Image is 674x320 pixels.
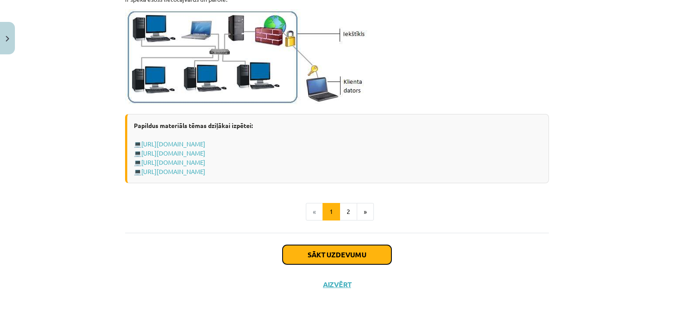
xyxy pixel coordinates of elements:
[125,114,549,183] div: 💻 💻 💻 💻
[320,280,354,289] button: Aizvērt
[141,167,205,175] a: [URL][DOMAIN_NAME]
[323,203,340,220] button: 1
[6,36,9,42] img: icon-close-lesson-0947bae3869378f0d4975bcd49f059093ad1ed9edebbc8119c70593378902aed.svg
[283,245,391,264] button: Sākt uzdevumu
[134,121,253,129] strong: Papildus materiāls tēmas dziļākai izpētei:
[141,158,205,166] a: [URL][DOMAIN_NAME]
[340,203,357,220] button: 2
[141,149,205,157] a: [URL][DOMAIN_NAME]
[141,140,205,148] a: [URL][DOMAIN_NAME]
[357,203,374,220] button: »
[125,203,549,220] nav: Page navigation example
